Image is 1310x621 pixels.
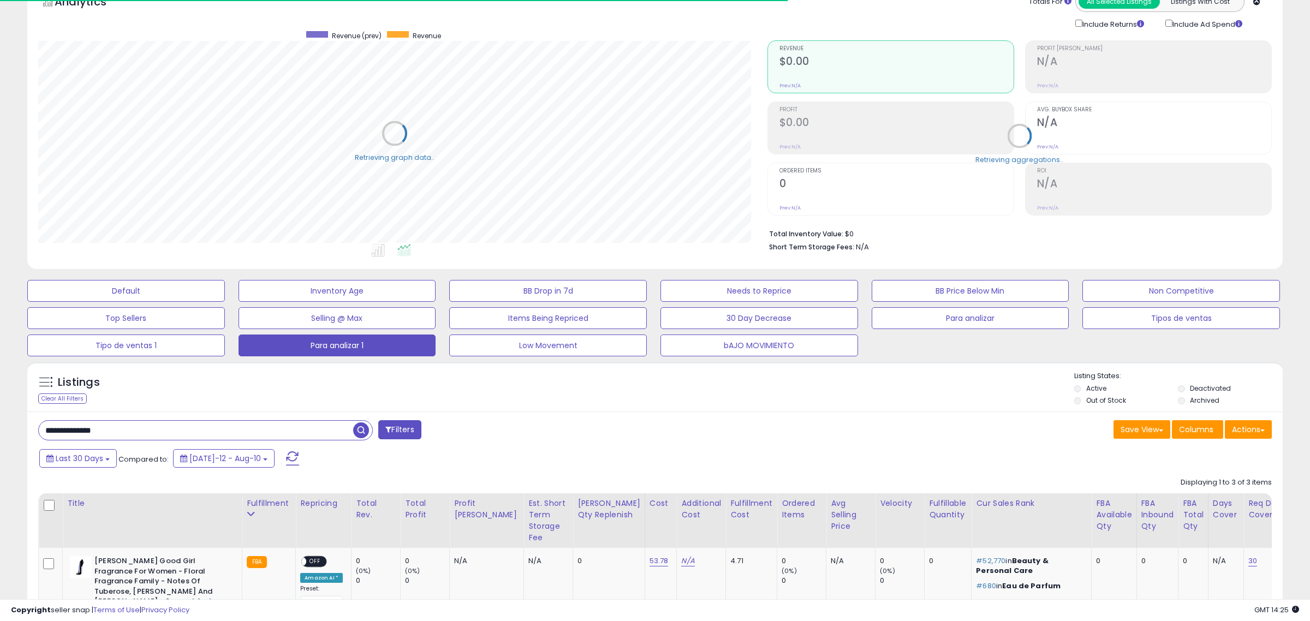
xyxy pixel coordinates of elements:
a: Terms of Use [93,605,140,615]
small: (0%) [880,566,895,575]
div: 0 [782,576,826,586]
div: Additional Cost [681,498,721,521]
span: 2025-09-10 14:25 GMT [1254,605,1299,615]
small: FBA [247,556,267,568]
div: Repricing [300,498,347,509]
div: Fulfillment Cost [730,498,772,521]
div: 0 [782,556,826,566]
span: Compared to: [118,454,169,464]
a: 30 [1248,556,1257,566]
span: Last 30 Days [56,453,103,464]
div: 0 [880,556,924,566]
button: 30 Day Decrease [660,307,858,329]
div: Title [67,498,237,509]
div: 0 [405,576,449,586]
div: Req Days Cover [1248,498,1288,521]
div: 0 [356,556,400,566]
p: in [976,556,1083,576]
label: Archived [1190,396,1219,405]
div: seller snap | | [11,605,189,616]
div: Retrieving aggregations.. [975,154,1063,164]
button: Needs to Reprice [660,280,858,302]
div: N/A [454,556,515,566]
div: 0 [1141,556,1170,566]
div: [PERSON_NAME] Qty Replenish [577,498,640,521]
div: Include Returns [1067,17,1157,29]
div: 0 [577,556,636,566]
div: Amazon AI * [300,573,343,583]
button: Items Being Repriced [449,307,647,329]
div: N/A [528,556,564,566]
div: Velocity [880,498,920,509]
span: Beauty & Personal Care [976,556,1049,576]
button: Para analizar [872,307,1069,329]
img: 31n-0PIk7OL._SL40_.jpg [70,556,92,578]
span: [DATE]-12 - Aug-10 [189,453,261,464]
button: Columns [1172,420,1223,439]
div: FBA Available Qty [1096,498,1132,532]
button: Para analizar 1 [239,335,436,356]
th: Please note that this number is a calculation based on your required days of coverage and your ve... [573,493,645,548]
span: #52,770 [976,556,1005,566]
div: Displaying 1 to 3 of 3 items [1181,477,1272,488]
div: Total Profit [405,498,445,521]
div: Fulfillable Quantity [929,498,967,521]
small: (0%) [782,566,797,575]
span: Columns [1179,424,1213,435]
small: (0%) [405,566,420,575]
div: Preset: [300,585,343,610]
label: Active [1086,384,1106,393]
div: Clear All Filters [38,393,87,404]
div: Cur Sales Rank [976,498,1087,509]
button: BB Price Below Min [872,280,1069,302]
div: Days Cover [1213,498,1239,521]
div: Ordered Items [782,498,821,521]
div: FBA inbound Qty [1141,498,1174,532]
button: Tipo de ventas 1 [27,335,225,356]
a: Privacy Policy [141,605,189,615]
button: BB Drop in 7d [449,280,647,302]
div: FBA Total Qty [1183,498,1204,532]
div: 0 [405,556,449,566]
div: 0 [1096,556,1128,566]
button: Filters [378,420,421,439]
button: Selling @ Max [239,307,436,329]
a: N/A [681,556,694,566]
div: Cost [650,498,672,509]
button: bAJO MOVIMIENTO [660,335,858,356]
div: 4.71 [730,556,769,566]
label: Deactivated [1190,384,1231,393]
button: Tipos de ventas [1082,307,1280,329]
span: Eau de Parfum [1002,581,1061,591]
span: OFF [307,557,324,566]
div: 0 [880,576,924,586]
span: #680 [976,581,996,591]
a: 53.78 [650,556,669,566]
h5: Listings [58,375,100,390]
div: Include Ad Spend [1157,17,1260,29]
button: Non Competitive [1082,280,1280,302]
div: N/A [1213,556,1235,566]
button: [DATE]-12 - Aug-10 [173,449,275,468]
div: Fulfillment [247,498,291,509]
button: Last 30 Days [39,449,117,468]
div: 0 [1183,556,1200,566]
button: Actions [1225,420,1272,439]
small: (0%) [356,566,371,575]
label: Out of Stock [1086,396,1126,405]
p: Listing States: [1074,371,1283,381]
button: Low Movement [449,335,647,356]
button: Save View [1113,420,1170,439]
div: Total Rev. [356,498,396,521]
button: Top Sellers [27,307,225,329]
div: Profit [PERSON_NAME] [454,498,519,521]
div: Retrieving graph data.. [355,152,434,162]
button: Inventory Age [239,280,436,302]
button: Default [27,280,225,302]
div: N/A [831,556,867,566]
div: Avg Selling Price [831,498,871,532]
div: Est. Short Term Storage Fee [528,498,568,544]
p: in [976,581,1083,591]
div: 0 [929,556,963,566]
strong: Copyright [11,605,51,615]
